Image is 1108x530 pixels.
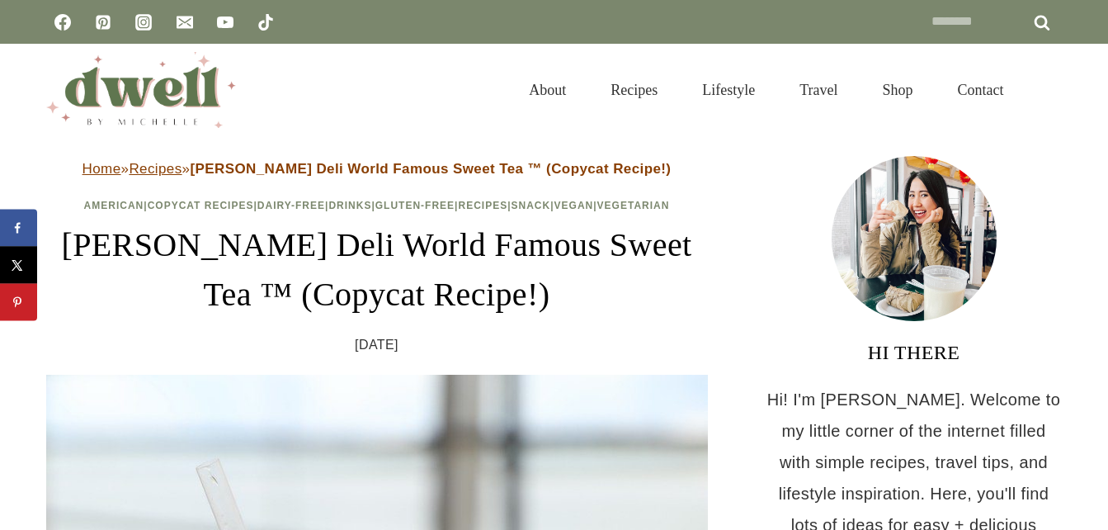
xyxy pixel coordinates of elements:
a: Vegan [554,200,594,211]
a: Drinks [328,200,371,211]
a: Lifestyle [680,61,777,119]
a: Recipes [588,61,680,119]
a: Contact [936,61,1026,119]
h1: [PERSON_NAME] Deli World Famous Sweet Tea ™ (Copycat Recipe!) [46,220,708,319]
a: Email [168,6,201,39]
a: Copycat Recipes [148,200,254,211]
strong: [PERSON_NAME] Deli World Famous Sweet Tea ™ (Copycat Recipe!) [190,161,671,177]
a: Pinterest [87,6,120,39]
a: Gluten-Free [375,200,455,211]
button: View Search Form [1035,76,1063,104]
h3: HI THERE [766,338,1063,367]
span: | | | | | | | | [84,200,670,211]
span: » » [83,161,672,177]
a: Recipes [129,161,182,177]
a: Home [83,161,121,177]
img: DWELL by michelle [46,52,236,128]
a: Instagram [127,6,160,39]
a: Dairy-Free [257,200,325,211]
a: American [84,200,144,211]
a: Snack [512,200,551,211]
time: [DATE] [355,333,398,357]
a: Facebook [46,6,79,39]
a: YouTube [209,6,242,39]
nav: Primary Navigation [507,61,1025,119]
a: Travel [777,61,860,119]
a: TikTok [249,6,282,39]
a: Vegetarian [597,200,670,211]
a: Shop [860,61,935,119]
a: Recipes [458,200,507,211]
a: About [507,61,588,119]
